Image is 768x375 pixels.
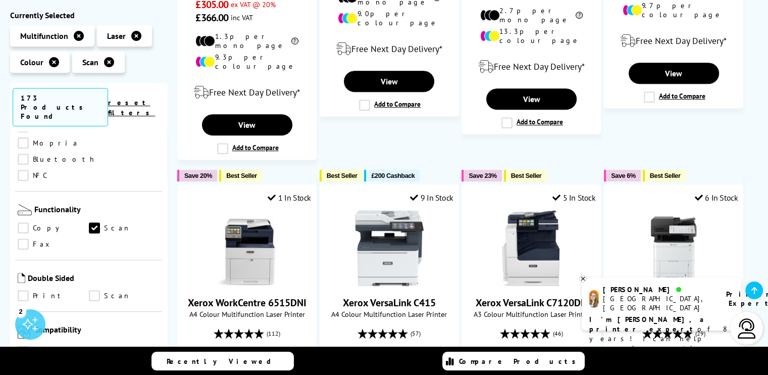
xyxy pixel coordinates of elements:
[18,170,89,181] a: NFC
[18,205,32,216] img: Functionality
[82,57,98,67] span: Scan
[202,114,292,135] a: View
[553,324,563,343] span: (46)
[20,57,43,67] span: Colour
[107,31,126,41] span: Laser
[18,239,89,250] a: Fax
[209,210,285,286] img: Xerox WorkCentre 6515DNI
[442,352,585,370] a: Compare Products
[611,172,635,179] span: Save 6%
[644,91,705,103] label: Add to Compare
[603,285,713,294] div: [PERSON_NAME]
[603,294,713,312] div: [GEOGRAPHIC_DATA], [GEOGRAPHIC_DATA]
[359,100,421,111] label: Add to Compare
[325,35,453,63] div: modal_delivery
[467,309,595,319] span: A3 Colour Multifunction Laser Printer
[493,210,569,286] img: Xerox VersaLink C7120DN
[18,346,90,357] a: Windows
[410,193,453,203] div: 9 In Stock
[18,273,25,284] img: Double Sided
[267,324,280,343] span: (112)
[650,172,681,179] span: Best Seller
[217,143,279,154] label: Add to Compare
[195,11,228,24] span: £366.00
[351,278,427,288] a: Xerox VersaLink C415
[18,154,96,165] a: Bluetooth
[459,357,581,366] span: Compare Products
[504,170,547,181] button: Best Seller
[268,193,311,203] div: 1 In Stock
[167,357,281,366] span: Recently Viewed
[89,223,160,234] a: Scan
[480,27,583,45] li: 13.3p per colour page
[344,71,434,92] a: View
[609,27,738,55] div: modal_delivery
[501,117,563,128] label: Add to Compare
[18,291,89,302] a: Print
[467,53,595,81] div: modal_delivery
[10,10,167,20] div: Currently Selected
[89,291,160,302] a: Scan
[589,315,734,363] p: of 8 years! I can help you choose the right product
[480,6,583,24] li: 2.7p per mono page
[486,88,577,110] a: View
[364,170,420,181] button: £200 Cashback
[195,32,298,50] li: 1.3p per mono page
[589,315,707,334] b: I'm [PERSON_NAME], a printer expert
[338,9,440,27] li: 9.0p per colour page
[20,31,68,41] span: Multifunction
[15,306,26,317] div: 2
[643,170,686,181] button: Best Seller
[462,170,501,181] button: Save 23%
[343,296,436,309] a: Xerox VersaLink C415
[226,172,257,179] span: Best Seller
[108,98,155,117] a: reset filters
[34,205,160,218] span: Functionality
[18,138,89,149] a: Mopria
[552,193,596,203] div: 5 In Stock
[636,210,711,286] img: Kyocera ECOSYS MA3500cix
[695,193,738,203] div: 6 In Stock
[629,63,719,84] a: View
[476,296,587,309] a: Xerox VersaLink C7120DN
[18,223,89,234] a: Copy
[28,273,160,286] span: Double Sided
[13,88,108,126] span: 173 Products Found
[34,325,160,341] span: Compatibility
[177,170,217,181] button: Save 20%
[589,290,599,308] img: amy-livechat.png
[195,53,298,71] li: 9.3p per colour page
[183,309,311,319] span: A4 Colour Multifunction Laser Printer
[737,318,757,339] img: user-headset-light.svg
[371,172,415,179] span: £200 Cashback
[327,172,357,179] span: Best Seller
[411,324,421,343] span: (57)
[493,278,569,288] a: Xerox VersaLink C7120DN
[351,210,427,286] img: Xerox VersaLink C415
[183,78,311,107] div: modal_delivery
[320,170,363,181] button: Best Seller
[209,278,285,288] a: Xerox WorkCentre 6515DNI
[188,296,306,309] a: Xerox WorkCentre 6515DNI
[623,1,725,19] li: 9.7p per colour page
[219,170,262,181] button: Best Seller
[511,172,542,179] span: Best Seller
[151,352,294,370] a: Recently Viewed
[604,170,640,181] button: Save 6%
[469,172,496,179] span: Save 23%
[231,13,253,22] span: inc VAT
[325,309,453,319] span: A4 Colour Multifunction Laser Printer
[184,172,212,179] span: Save 20%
